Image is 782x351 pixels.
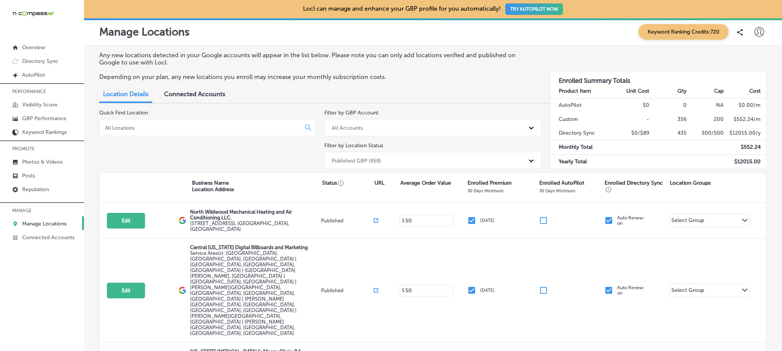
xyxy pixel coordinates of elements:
p: 30 Days Minimum [468,188,503,193]
p: Status [322,180,374,186]
td: $ 552.24 [724,140,766,155]
p: Business Name Location Address [192,180,234,193]
button: Edit [107,283,145,298]
p: Average Order Value [400,180,451,186]
td: $ 0.00 /m [724,98,766,113]
input: All Locations [104,124,299,131]
label: Filter by GBP Account [324,109,379,116]
th: Unit Cost [612,84,650,98]
button: Edit [107,213,145,229]
span: Connected Accounts [164,90,225,98]
p: Published [321,218,373,224]
p: Directory Sync [22,58,58,64]
td: Monthly Total [550,140,613,155]
p: Manage Locations [99,26,190,38]
td: NA [687,98,724,113]
p: Location Groups [670,180,711,186]
p: Published [321,288,373,293]
p: Auto Renew: on [617,285,645,296]
img: logo [179,217,186,224]
td: Yearly Total [550,155,613,169]
div: Select Group [671,287,704,296]
p: [DATE] [480,218,495,223]
p: 30 Days Minimum [539,188,575,193]
span: Location Details [103,90,148,98]
p: Visibility Score [22,101,58,108]
p: Central [US_STATE] Digital Billboards and Marketing [190,245,319,250]
p: Enrolled Directory Sync [605,180,666,193]
td: $ 12015.00 /y [724,126,766,140]
p: $ [402,288,405,293]
img: logo [179,287,186,294]
label: [STREET_ADDRESS] , [GEOGRAPHIC_DATA], [GEOGRAPHIC_DATA] [190,221,319,232]
label: Quick Find Location [99,109,148,116]
p: Connected Accounts [22,234,74,241]
th: Qty [650,84,687,98]
p: Auto Renew: on [617,215,645,226]
p: Overview [22,44,45,51]
p: North Wildwood Mechanical Heating and Air Conditioning LLC. [190,209,319,221]
strong: Product Item [559,88,591,94]
p: Keyword Rankings [22,129,67,135]
p: Enrolled AutoPilot [539,180,584,186]
td: 356 [650,113,687,126]
th: Cost [724,84,766,98]
p: Reputation [22,186,49,193]
td: AutoPilot [550,98,613,113]
span: Orlando, FL, USA | Kissimmee, FL, USA | Meadow Woods, FL 32824, USA | Hunters Creek, FL 32837, US... [190,250,297,336]
p: [DATE] [480,288,495,293]
td: Custom [550,113,613,126]
p: Enrolled Premium [468,180,512,186]
img: 660ab0bf-5cc7-4cb8-ba1c-48b5ae0f18e60NCTV_CLogo_TV_Black_-500x88.png [12,10,54,17]
p: Depending on your plan, any new locations you enroll may increase your monthly subscription costs. [99,73,533,81]
td: 0 [650,98,687,113]
p: URL [374,180,384,186]
td: 300/500 [687,126,724,140]
p: Photos & Videos [22,159,63,165]
td: - [612,113,650,126]
div: Select Group [671,217,704,226]
p: Posts [22,172,35,179]
p: Any new locations detected in your Google accounts will appear in the list below. Please note you... [99,52,533,66]
th: Cap [687,84,724,98]
button: TRY AUTOPILOT NOW [505,3,563,15]
p: GBP Performance [22,115,66,122]
td: Directory Sync [550,126,613,140]
div: All Accounts [332,124,363,131]
span: Keyword Ranking Credits: 720 [638,24,729,40]
h3: Enrolled Summary Totals [550,71,766,84]
p: AutoPilot [22,72,45,78]
p: Manage Locations [22,221,66,227]
td: 435 [650,126,687,140]
div: Published GBP (958) [332,157,381,164]
td: 200 [687,113,724,126]
label: Filter by Location Status [324,142,383,149]
td: $ 12015.00 [724,155,766,169]
td: $ 552.24 /m [724,113,766,126]
td: $0/$89 [612,126,650,140]
p: $ [402,218,405,223]
td: $0 [612,98,650,113]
